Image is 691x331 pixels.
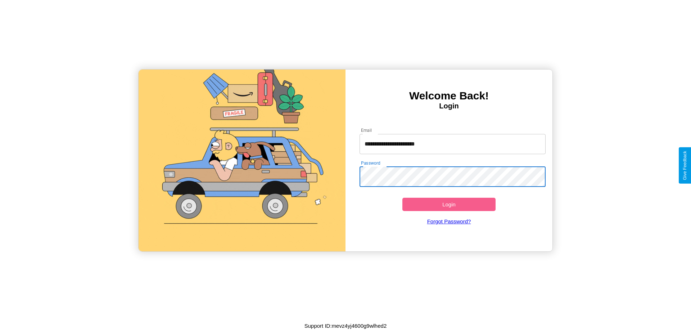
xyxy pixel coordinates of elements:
[682,151,687,180] div: Give Feedback
[402,198,496,211] button: Login
[345,102,552,110] h4: Login
[361,160,380,166] label: Password
[356,211,542,232] a: Forgot Password?
[139,70,345,251] img: gif
[345,90,552,102] h3: Welcome Back!
[304,321,387,331] p: Support ID: mevz4yj4600g9wlhed2
[361,127,372,133] label: Email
